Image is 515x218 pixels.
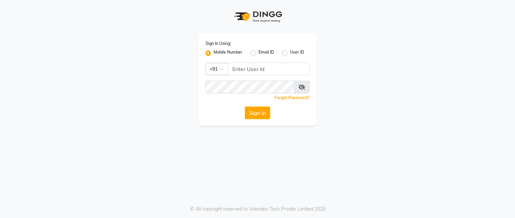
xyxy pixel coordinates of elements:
img: logo1.svg [231,7,284,26]
button: Sign In [245,106,270,119]
label: User ID [290,49,304,57]
label: Sign In Using: [206,41,231,47]
a: Forgot Password? [275,95,309,100]
label: Email ID [259,49,274,57]
input: Username [228,63,309,75]
label: Mobile Number [214,49,242,57]
input: Username [206,81,294,93]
